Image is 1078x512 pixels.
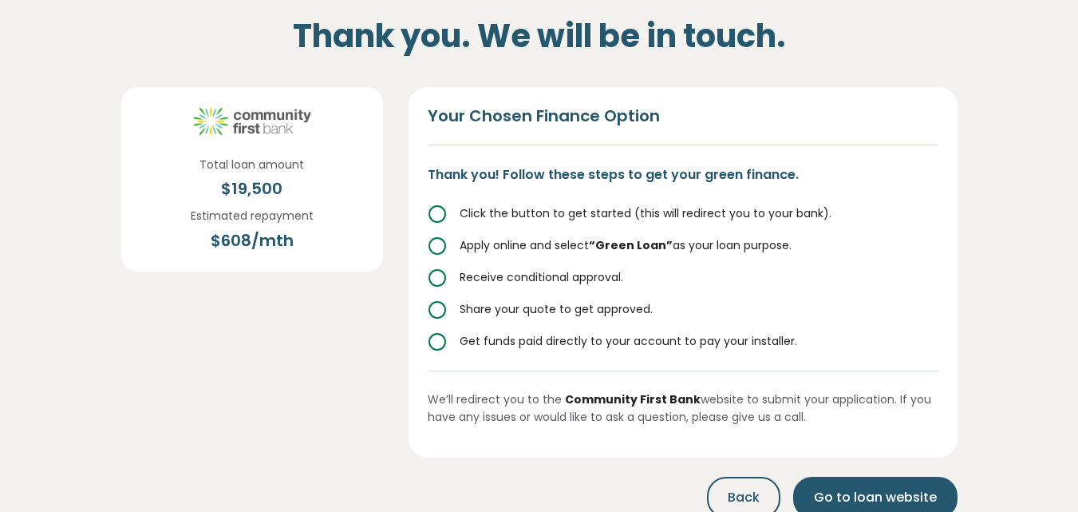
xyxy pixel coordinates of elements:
[565,391,701,407] strong: Community First Bank
[460,301,653,317] span: Share your quote to get approved.
[460,333,797,349] span: Get funds paid directly to your account to pay your installer.
[589,237,673,253] strong: “Green Loan”
[460,237,792,253] span: Apply online and select as your loan purpose.
[191,207,314,224] p: Estimated repayment
[191,228,314,252] div: $ 608 /mth
[428,106,938,145] h2: Your Chosen Finance Option
[814,488,937,507] span: Go to loan website
[460,269,623,285] span: Receive conditional approval.
[728,488,760,507] span: Back
[460,205,831,221] span: Click the button to get started (this will redirect you to your bank).
[199,177,304,200] div: $ 19,500
[428,371,938,427] p: We’ll redirect you to the website to submit your application. If you have any issues or would lik...
[192,106,312,137] img: Green Loan
[428,165,938,185] p: Thank you! Follow these steps to get your green finance.
[199,156,304,173] p: Total loan amount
